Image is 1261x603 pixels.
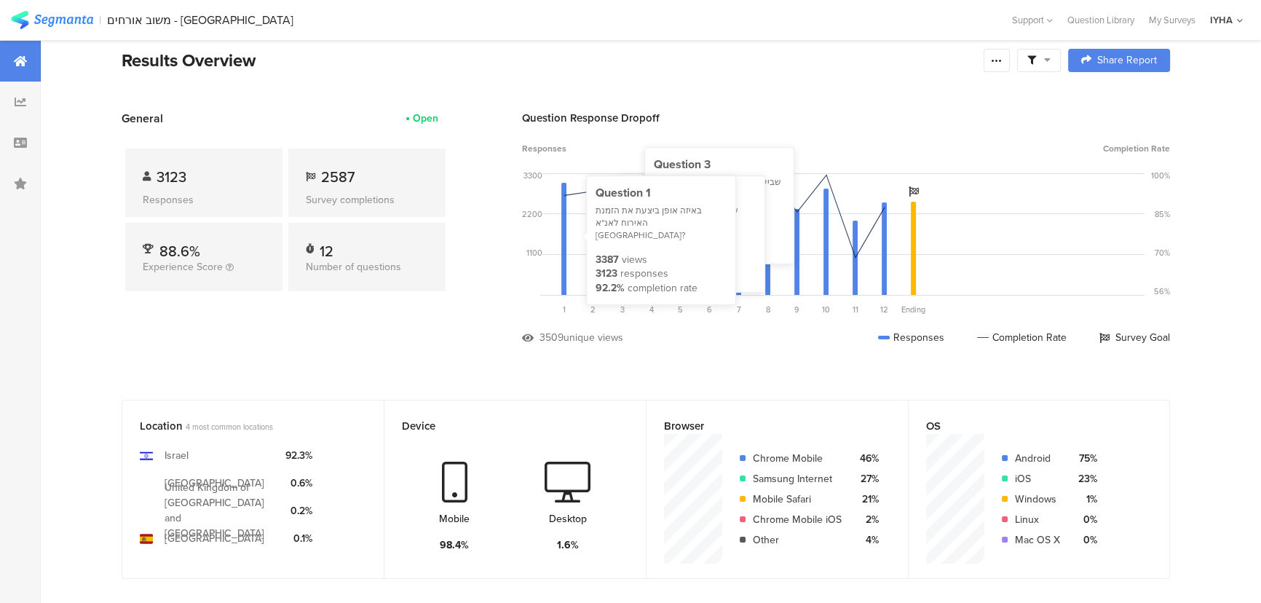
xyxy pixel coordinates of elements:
a: Question Library [1060,13,1142,27]
i: Survey Goal [909,186,919,197]
div: Question 1 [596,185,727,201]
div: Survey Goal [1099,330,1170,345]
span: General [122,110,163,127]
div: 98.4% [440,537,469,553]
span: Responses [522,142,566,155]
div: Chrome Mobile iOS [753,512,842,527]
div: 0.1% [285,531,312,546]
div: Open [413,111,438,126]
a: My Surveys [1142,13,1203,27]
div: Desktop [549,511,587,527]
div: Other [753,532,842,548]
div: 1100 [526,247,542,259]
div: 0.6% [285,476,312,491]
span: 4 [649,304,654,315]
div: משוב אורחים - [GEOGRAPHIC_DATA] [107,13,293,27]
div: 0% [1072,532,1097,548]
div: Android [1015,451,1060,466]
div: Ending [899,304,928,315]
div: Question Response Dropoff [522,110,1170,126]
div: Chrome Mobile [753,451,842,466]
div: 1% [1072,492,1097,507]
span: 3123 [157,166,186,188]
div: 2200 [522,208,542,220]
div: Completion Rate [977,330,1067,345]
span: 88.6% [159,240,200,262]
div: views [622,253,647,267]
span: 2587 [321,166,355,188]
div: 56% [1154,285,1170,297]
div: 85% [1155,208,1170,220]
div: Windows [1015,492,1060,507]
div: 46% [853,451,879,466]
div: 70% [1155,247,1170,259]
div: 12 [320,240,333,255]
div: Responses [143,192,265,208]
div: Device [402,418,604,434]
div: 3300 [523,170,542,181]
div: [GEOGRAPHIC_DATA] [165,476,264,491]
span: 12 [880,304,888,315]
div: 100% [1151,170,1170,181]
div: 4% [853,532,879,548]
div: Samsung Internet [753,471,842,486]
div: OS [926,418,1128,434]
div: 3123 [596,267,617,281]
span: 9 [794,304,799,315]
div: Mobile [439,511,470,527]
div: 27% [853,471,879,486]
span: 6 [707,304,712,315]
div: iOS [1015,471,1060,486]
div: Mac OS X [1015,532,1060,548]
div: Linux [1015,512,1060,527]
div: באיזה אופן ביצעת את הזמנת האירוח לאנ"א [GEOGRAPHIC_DATA]? [596,205,727,241]
span: 10 [822,304,830,315]
div: | [99,12,101,28]
div: Results Overview [122,47,976,74]
div: responses [620,267,668,281]
div: unique views [564,330,623,345]
div: Survey completions [306,192,428,208]
span: Share Report [1097,55,1157,66]
span: Completion Rate [1103,142,1170,155]
img: segmanta logo [11,11,93,29]
div: 21% [853,492,879,507]
span: Experience Score [143,259,223,275]
div: 92.2% [596,281,625,296]
div: 3509 [539,330,564,345]
div: Browser [664,418,866,434]
div: 0.2% [285,503,312,519]
span: Number of questions [306,259,401,275]
div: Support [1012,9,1053,31]
span: 8 [766,304,770,315]
span: 1 [563,304,566,315]
div: Israel [165,448,189,463]
div: 1.6% [557,537,579,553]
div: 2% [853,512,879,527]
div: Responses [878,330,944,345]
div: United Kingdom of [GEOGRAPHIC_DATA] and [GEOGRAPHIC_DATA] [165,480,274,541]
div: Location [140,418,342,434]
span: 3 [620,304,625,315]
span: 7 [737,304,741,315]
span: 11 [853,304,858,315]
span: 5 [678,304,683,315]
div: [GEOGRAPHIC_DATA] [165,531,264,546]
div: Mobile Safari [753,492,842,507]
div: 3387 [596,253,619,267]
div: IYHA [1210,13,1233,27]
div: 23% [1072,471,1097,486]
div: Question 3 [654,157,785,173]
div: 75% [1072,451,1097,466]
span: 2 [590,304,596,315]
div: completion rate [628,281,697,296]
span: 4 most common locations [186,421,273,433]
div: 0% [1072,512,1097,527]
div: 92.3% [285,448,312,463]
